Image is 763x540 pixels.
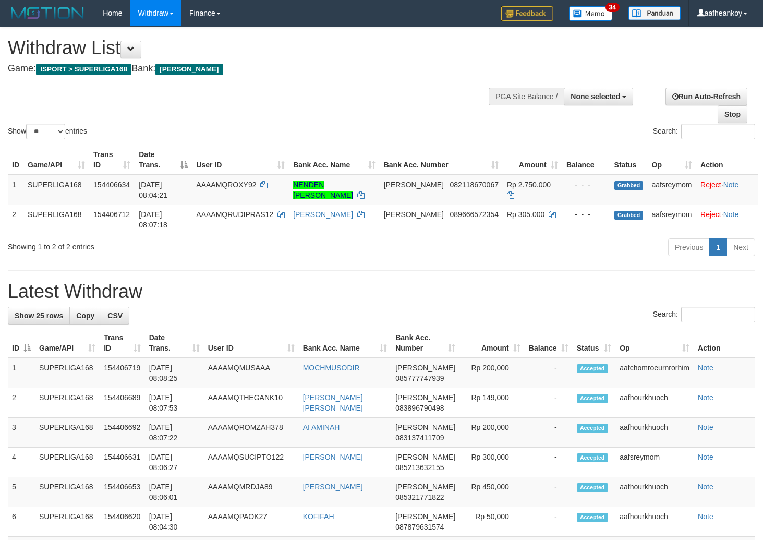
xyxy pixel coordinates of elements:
input: Search: [681,124,755,139]
span: Copy 085321771822 to clipboard [395,493,444,501]
div: - - - [566,179,606,190]
td: SUPERLIGA168 [35,448,100,477]
th: Status: activate to sort column ascending [573,328,616,358]
th: Game/API: activate to sort column ascending [23,145,89,175]
td: SUPERLIGA168 [23,175,89,205]
a: CSV [101,307,129,325]
th: ID: activate to sort column descending [8,328,35,358]
td: - [525,418,573,448]
td: aafhourkhuoch [615,418,694,448]
a: Copy [69,307,101,325]
th: Amount: activate to sort column ascending [503,145,562,175]
td: aafhourkhuoch [615,477,694,507]
a: Note [698,393,713,402]
th: Trans ID: activate to sort column ascending [89,145,135,175]
td: 1 [8,175,23,205]
td: 5 [8,477,35,507]
span: Accepted [577,453,608,462]
span: Copy 085213632155 to clipboard [395,463,444,472]
a: [PERSON_NAME] [303,453,363,461]
label: Search: [653,307,755,322]
td: AAAAMQSUCIPTO122 [204,448,299,477]
a: [PERSON_NAME] [PERSON_NAME] [303,393,363,412]
span: None selected [571,92,620,101]
td: 154406631 [100,448,145,477]
th: Bank Acc. Name: activate to sort column ascending [289,145,380,175]
td: SUPERLIGA168 [35,358,100,388]
label: Search: [653,124,755,139]
a: AI AMINAH [303,423,340,431]
td: [DATE] 08:07:53 [145,388,204,418]
img: Feedback.jpg [501,6,553,21]
td: AAAAMQMRDJA89 [204,477,299,507]
span: Grabbed [614,181,644,190]
td: - [525,477,573,507]
td: aafsreymom [648,175,697,205]
span: Rp 2.750.000 [507,181,551,189]
th: User ID: activate to sort column ascending [192,145,289,175]
span: Copy 085777747939 to clipboard [395,374,444,382]
td: [DATE] 08:07:22 [145,418,204,448]
td: aafhourkhuoch [615,507,694,537]
a: Note [698,453,713,461]
td: 3 [8,418,35,448]
span: 34 [605,3,620,12]
a: Previous [668,238,710,256]
td: aafhourkhuoch [615,388,694,418]
a: NENDEN [PERSON_NAME] [293,181,353,199]
td: [DATE] 08:06:27 [145,448,204,477]
td: AAAAMQROMZAH378 [204,418,299,448]
span: Copy 083896790498 to clipboard [395,404,444,412]
span: Copy 089666572354 to clipboard [450,210,499,219]
td: SUPERLIGA168 [35,477,100,507]
td: - [525,448,573,477]
a: Note [723,181,739,189]
img: MOTION_logo.png [8,5,87,21]
span: 154406712 [93,210,130,219]
td: SUPERLIGA168 [23,205,89,234]
span: Accepted [577,483,608,492]
td: - [525,507,573,537]
th: Bank Acc. Number: activate to sort column ascending [380,145,503,175]
span: [PERSON_NAME] [395,453,455,461]
span: CSV [107,311,123,320]
td: Rp 300,000 [459,448,524,477]
td: 1 [8,358,35,388]
span: [DATE] 08:07:18 [139,210,167,229]
span: Grabbed [614,211,644,220]
th: Status [610,145,648,175]
td: aafsreymom [648,205,697,234]
span: [PERSON_NAME] [155,64,223,75]
td: Rp 149,000 [459,388,524,418]
span: [PERSON_NAME] [395,393,455,402]
a: MOCHMUSODIR [303,364,360,372]
td: SUPERLIGA168 [35,418,100,448]
div: PGA Site Balance / [489,88,564,105]
a: Note [698,423,713,431]
td: SUPERLIGA168 [35,388,100,418]
td: 6 [8,507,35,537]
td: 154406692 [100,418,145,448]
select: Showentries [26,124,65,139]
a: KOFIFAH [303,512,334,521]
td: [DATE] 08:06:01 [145,477,204,507]
a: 1 [709,238,727,256]
td: AAAAMQTHEGANK10 [204,388,299,418]
td: 2 [8,388,35,418]
th: Amount: activate to sort column ascending [459,328,524,358]
th: User ID: activate to sort column ascending [204,328,299,358]
span: Copy 082118670067 to clipboard [450,181,499,189]
span: [PERSON_NAME] [384,210,444,219]
td: aafchomroeurnrorhim [615,358,694,388]
td: aafsreymom [615,448,694,477]
td: · [696,175,758,205]
th: Date Trans.: activate to sort column ascending [145,328,204,358]
a: Note [698,364,713,372]
span: Copy 087879631574 to clipboard [395,523,444,531]
td: 2 [8,205,23,234]
td: AAAAMQPAOK27 [204,507,299,537]
img: Button%20Memo.svg [569,6,613,21]
th: Op: activate to sort column ascending [648,145,697,175]
a: Run Auto-Refresh [665,88,747,105]
span: [PERSON_NAME] [395,364,455,372]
